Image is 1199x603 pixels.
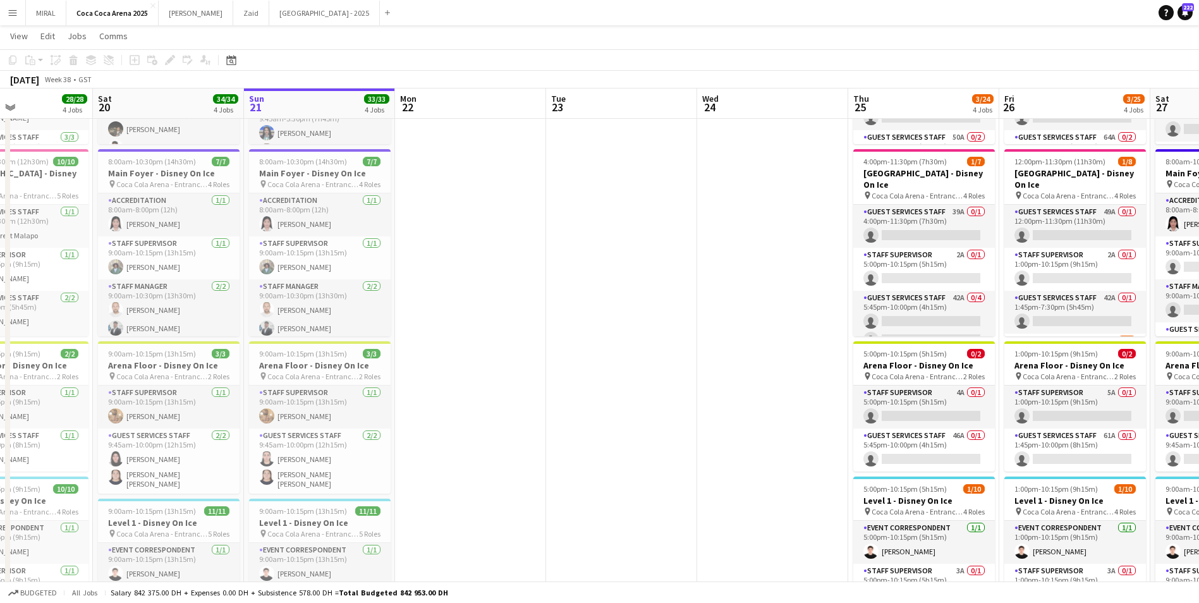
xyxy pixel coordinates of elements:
app-card-role: Accreditation1/18:00am-8:00pm (12h)[PERSON_NAME] [249,193,391,236]
app-card-role: Guest Services Staff64A0/21:45pm-10:00pm (8h15m) [1004,130,1146,192]
button: [GEOGRAPHIC_DATA] - 2025 [269,1,380,25]
app-card-role: Staff Supervisor4A0/15:00pm-10:15pm (5h15m) [853,386,995,429]
app-card-role: Guest Services Staff61A0/11:45pm-10:00pm (8h15m) [1004,429,1146,472]
app-job-card: 9:00am-10:15pm (13h15m)3/3Arena Floor - Disney On Ice Coca Cola Arena - Entrance F2 RolesStaff Su... [249,341,391,494]
span: 33/33 [364,94,389,104]
span: 1/10 [963,484,985,494]
span: Coca Cola Arena - Entrance F [116,372,208,381]
span: Total Budgeted 842 953.00 DH [339,588,448,597]
span: 3/3 [212,349,229,358]
span: 3/24 [972,94,994,104]
span: 26 [1002,100,1014,114]
span: Week 38 [42,75,73,84]
span: Mon [400,93,417,104]
span: 2 Roles [1114,372,1136,381]
span: Comms [99,30,128,42]
span: 25 [851,100,869,114]
h3: Level 1 - Disney On Ice [249,517,391,528]
span: 1/8 [1118,157,1136,166]
span: 8:00am-10:30pm (14h30m) [259,157,347,166]
span: 2 Roles [359,372,380,381]
app-card-role: Guest Services Staff2/29:45am-10:00pm (12h15m)[PERSON_NAME][PERSON_NAME] [PERSON_NAME] [98,429,240,494]
app-card-role: Event Correspondent1/15:00pm-10:15pm (5h15m)[PERSON_NAME] [853,521,995,564]
span: 20 [96,100,112,114]
app-card-role: Staff Supervisor1/19:00am-10:15pm (13h15m)[PERSON_NAME] [98,236,240,279]
h3: Level 1 - Disney On Ice [98,517,240,528]
app-card-role: Guest Services Staff3/39:45am-5:30pm (7h45m)[PERSON_NAME][PERSON_NAME] Elboghdady [98,99,240,178]
span: Sun [249,93,264,104]
span: Coca Cola Arena - Entrance F [1023,191,1114,200]
app-card-role: Event Correspondent1/11:00pm-10:15pm (9h15m)[PERSON_NAME] [1004,521,1146,564]
app-card-role: Staff Supervisor2A0/15:00pm-10:15pm (5h15m) [853,248,995,291]
div: 12:00pm-11:30pm (11h30m)1/8[GEOGRAPHIC_DATA] - Disney On Ice Coca Cola Arena - Entrance F4 RolesG... [1004,149,1146,336]
span: 7/7 [212,157,229,166]
span: 0/2 [1118,349,1136,358]
span: Coca Cola Arena - Entrance F [872,191,963,200]
app-card-role: Guest Services Staff42A0/45:45pm-10:00pm (4h15m) [853,291,995,389]
app-card-role: Event Correspondent1/19:00am-10:15pm (13h15m)[PERSON_NAME] [98,543,240,586]
span: 1:00pm-10:15pm (9h15m) [1014,484,1098,494]
span: 3/3 [363,349,380,358]
span: 4 Roles [963,507,985,516]
div: 9:00am-10:15pm (13h15m)3/3Arena Floor - Disney On Ice Coca Cola Arena - Entrance F2 RolesStaff Su... [98,341,240,494]
h3: [GEOGRAPHIC_DATA] - Disney On Ice [1004,167,1146,190]
app-card-role: Staff Supervisor1/19:00am-10:15pm (13h15m)[PERSON_NAME] [249,386,391,429]
app-card-role: Staff Manager2/29:00am-10:30pm (13h30m)[PERSON_NAME][PERSON_NAME] [98,279,240,341]
div: 4 Jobs [1124,105,1144,114]
div: 1:00pm-10:15pm (9h15m)0/2Arena Floor - Disney On Ice Coca Cola Arena - Entrance F2 RolesStaff Sup... [1004,341,1146,472]
app-job-card: 5:00pm-10:15pm (5h15m)0/2Arena Floor - Disney On Ice Coca Cola Arena - Entrance F2 RolesStaff Sup... [853,341,995,472]
span: 21 [247,100,264,114]
div: 4 Jobs [63,105,87,114]
span: 2 Roles [963,372,985,381]
span: 22 [398,100,417,114]
span: 4 Roles [359,180,380,189]
span: Edit [40,30,55,42]
div: 4 Jobs [214,105,238,114]
span: Coca Cola Arena - Entrance F [872,507,963,516]
span: Coca Cola Arena - Entrance F [267,372,359,381]
span: 2 Roles [208,372,229,381]
h3: Level 1 - Disney On Ice [1004,495,1146,506]
app-card-role: Event Correspondent1/19:00am-10:15pm (13h15m)[PERSON_NAME] [249,543,391,586]
span: Thu [853,93,869,104]
app-job-card: 4:00pm-11:30pm (7h30m)1/7[GEOGRAPHIC_DATA] - Disney On Ice Coca Cola Arena - Entrance F4 RolesGue... [853,149,995,336]
app-job-card: 8:00am-10:30pm (14h30m)7/7Main Foyer - Disney On Ice Coca Cola Arena - Entrance F4 RolesAccredita... [98,149,240,336]
span: Budgeted [20,588,57,597]
span: Sat [98,93,112,104]
span: Coca Cola Arena - Entrance F [267,180,359,189]
span: Coca Cola Arena - Entrance F [116,180,208,189]
h3: Arena Floor - Disney On Ice [853,360,995,371]
span: Sat [1155,93,1169,104]
span: 4 Roles [963,191,985,200]
app-card-role: Guest Services Staff52A1/5 [1004,334,1146,450]
div: Salary 842 375.00 DH + Expenses 0.00 DH + Subsistence 578.00 DH = [111,588,448,597]
span: Tue [551,93,566,104]
span: Coca Cola Arena - Entrance F [267,529,359,539]
span: View [10,30,28,42]
span: 5 Roles [359,529,380,539]
span: 4 Roles [208,180,229,189]
span: 9:00am-10:15pm (13h15m) [259,506,347,516]
span: 8:00am-10:30pm (14h30m) [108,157,196,166]
span: 7/7 [363,157,380,166]
span: 24 [700,100,719,114]
app-job-card: 8:00am-10:30pm (14h30m)7/7Main Foyer - Disney On Ice Coca Cola Arena - Entrance F4 RolesAccredita... [249,149,391,336]
span: Coca Cola Arena - Entrance F [872,372,963,381]
span: 27 [1153,100,1169,114]
a: View [5,28,33,44]
button: Budgeted [6,586,59,600]
span: Coca Cola Arena - Entrance F [1023,372,1114,381]
span: 23 [549,100,566,114]
span: 9:00am-10:15pm (13h15m) [108,506,196,516]
app-card-role: Guest Services Staff42A0/11:45pm-7:30pm (5h45m) [1004,291,1146,334]
span: Fri [1004,93,1014,104]
a: Jobs [63,28,92,44]
app-card-role: Guest Services Staff50A0/25:45pm-10:00pm (4h15m) [853,130,995,192]
app-card-role: Guest Services Staff46A0/15:45pm-10:00pm (4h15m) [853,429,995,472]
h3: Level 1 - Disney On Ice [853,495,995,506]
button: Coca Coca Arena 2025 [66,1,159,25]
button: Zaid [233,1,269,25]
span: 1/10 [1114,484,1136,494]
